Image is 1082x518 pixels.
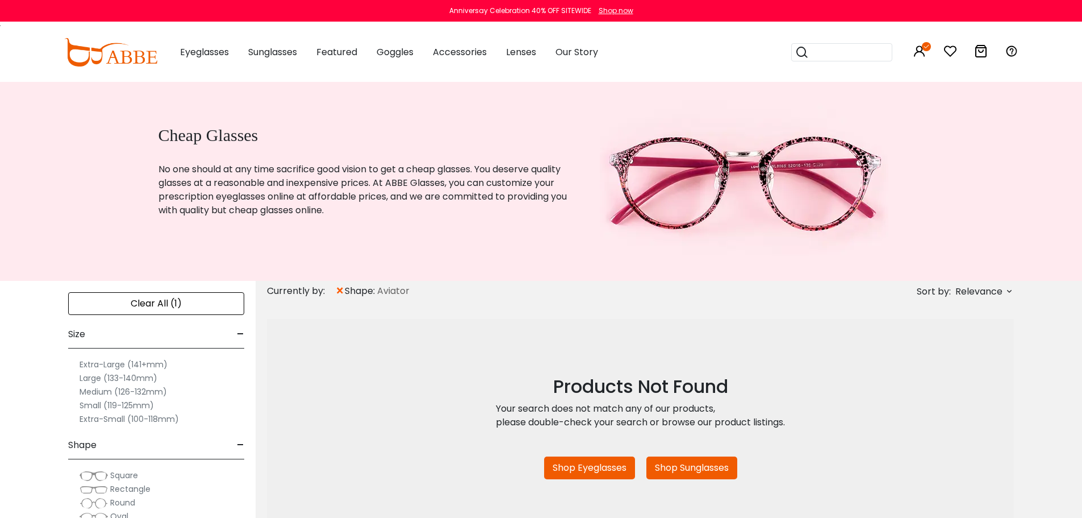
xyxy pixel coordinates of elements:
img: Square.png [80,470,108,482]
span: Eyeglasses [180,45,229,59]
span: Sunglasses [248,45,297,59]
span: Relevance [955,281,1002,302]
span: Our Story [555,45,598,59]
span: Goggles [377,45,413,59]
span: Aviator [377,284,410,298]
span: Shape [68,432,97,459]
span: - [237,432,244,459]
h1: Cheap Glasses [158,125,572,146]
div: Shop now [599,6,633,16]
label: Medium (126-132mm) [80,385,167,399]
span: × [335,281,345,301]
span: Round [110,497,135,508]
img: Round.png [80,498,108,509]
label: Extra-Large (141+mm) [80,358,168,371]
span: Size [68,321,85,348]
span: - [237,321,244,348]
div: Currently by: [267,281,335,301]
label: Extra-Small (100-118mm) [80,412,179,426]
span: shape: [345,284,377,298]
span: Lenses [506,45,536,59]
p: No one should at any time sacrifice good vision to get a cheap glasses. You deserve quality glass... [158,163,572,217]
label: Small (119-125mm) [80,399,154,412]
img: abbeglasses.com [64,38,157,67]
span: Accessories [433,45,487,59]
a: Shop Eyeglasses [544,457,635,479]
label: Large (133-140mm) [80,371,157,385]
a: Shop Sunglasses [646,457,737,479]
div: Clear All (1) [68,292,244,315]
div: Your search does not match any of our products, [496,402,785,416]
a: Shop now [593,6,633,15]
span: Rectangle [110,483,151,495]
span: Featured [316,45,357,59]
h2: Products Not Found [496,376,785,397]
span: Sort by: [917,285,951,298]
img: cheap glasses [600,82,888,281]
img: Rectangle.png [80,484,108,495]
div: please double-check your search or browse our product listings. [496,416,785,429]
div: Anniversay Celebration 40% OFF SITEWIDE [449,6,591,16]
span: Square [110,470,138,481]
